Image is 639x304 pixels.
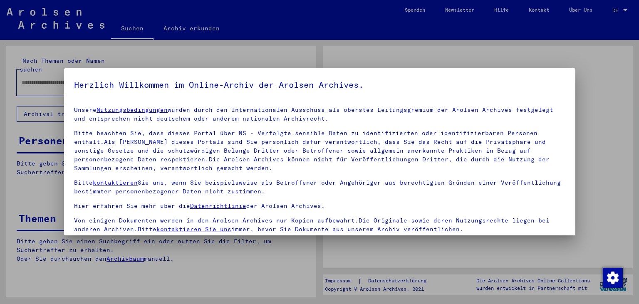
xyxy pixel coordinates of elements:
h5: Herzlich Willkommen im Online-Archiv der Arolsen Archives. [74,78,565,91]
p: Bitte beachten Sie, dass dieses Portal über NS - Verfolgte sensible Daten zu identifizierten oder... [74,129,565,173]
p: Hier erfahren Sie mehr über die der Arolsen Archives. [74,202,565,210]
a: Nutzungsbedingungen [97,106,168,114]
p: Von einigen Dokumenten werden in den Arolsen Archives nur Kopien aufbewahrt.Die Originale sowie d... [74,216,565,234]
img: Zustimmung ändern [603,268,623,288]
p: Bitte Sie uns, wenn Sie beispielsweise als Betroffener oder Angehöriger aus berechtigten Gründen ... [74,178,565,196]
a: kontaktieren [93,179,138,186]
p: Unsere wurden durch den Internationalen Ausschuss als oberstes Leitungsgremium der Arolsen Archiv... [74,106,565,123]
a: kontaktieren Sie uns [156,225,231,233]
a: Datenrichtlinie [190,202,246,210]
